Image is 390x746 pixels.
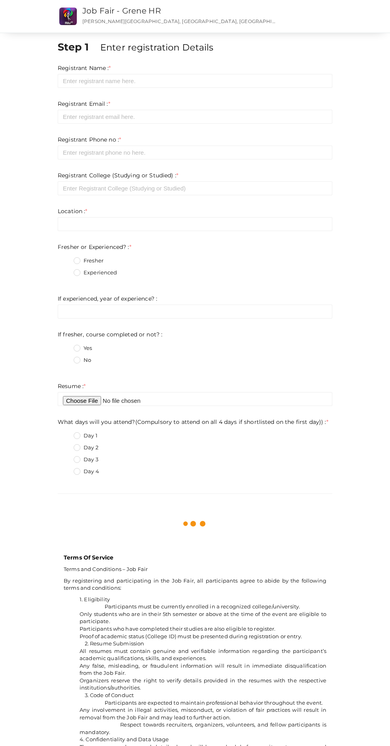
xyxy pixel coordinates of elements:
[82,18,277,25] p: [PERSON_NAME][GEOGRAPHIC_DATA], [GEOGRAPHIC_DATA], [GEOGRAPHIC_DATA], [GEOGRAPHIC_DATA], [GEOGRAP...
[74,444,98,452] label: Day 2
[58,146,332,159] input: Enter registrant phone no here.
[74,468,99,476] label: Day 4
[64,577,326,591] span: By registering and participating in the Job Fair, all participants agree to abide by the followin...
[80,677,326,692] li: Organizers reserve the right to verify details provided in the resumes with the respective instit...
[59,8,77,25] img: CS2O7UHK_small.png
[74,432,97,440] label: Day 1
[85,692,134,698] span: 3. Code of Conduct
[80,736,326,743] li: 4. Confidentiality and Data Usage
[74,269,117,277] label: Experienced
[181,510,209,538] img: loading.svg
[74,344,92,352] label: Yes
[58,330,162,338] label: If fresher, course completed or not? :
[64,565,326,573] p: Terms and Conditions – Job Fair
[58,64,111,72] label: Registrant Name :
[58,382,86,390] label: Resume :
[74,257,103,265] label: Fresher
[82,6,161,16] a: Job Fair - Grene HR
[80,625,326,633] li: Participants who have completed their studies are also eligible to register.
[58,110,332,124] input: Enter registrant email here.
[58,40,99,54] label: Step 1
[80,596,326,603] li: 1. Eligibility
[80,633,326,640] li: Proof of academic status (College ID) must be presented during registration or entry.
[58,100,110,108] label: Registrant Email :
[58,207,88,215] label: Location :
[74,456,98,464] label: Day 3
[80,647,326,662] li: All resumes must contain genuine and verifiable information regarding the participant’s academic ...
[58,418,328,426] label: What days will you attend?(Compulsory to attend on all 4 days if shortlisted on the first day)) :
[58,136,121,144] label: Registrant Phone no :
[58,295,157,303] label: If experienced, year of experience? :
[58,243,131,251] label: Fresher or Experienced? :
[80,721,326,735] span: Respect towards recruiters, organizers, volunteers, and fellow participants is mandatory.
[105,603,300,610] span: Participants must be currently enrolled in a recognized college/university.
[64,554,326,561] p: Terms Of Service
[58,181,332,195] input: Enter Registrant College (Studying or Studied)
[80,706,326,721] li: Any involvement in illegal activities, misconduct, or violation of fair practices will result in ...
[85,640,144,647] span: 2. Resume Submission
[58,171,178,179] label: Registrant College (Studying or Studied) :
[105,699,323,706] span: Participants are expected to maintain professional behavior throughout the event.
[100,41,214,54] label: Enter registration Details
[80,610,326,625] li: Only students who are in their 5th semester or above at the time of the event are eligible to par...
[58,74,332,88] input: Enter registrant name here.
[80,662,326,677] li: Any false, misleading, or fraudulent information will result in immediate disqualification from t...
[74,356,91,364] label: No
